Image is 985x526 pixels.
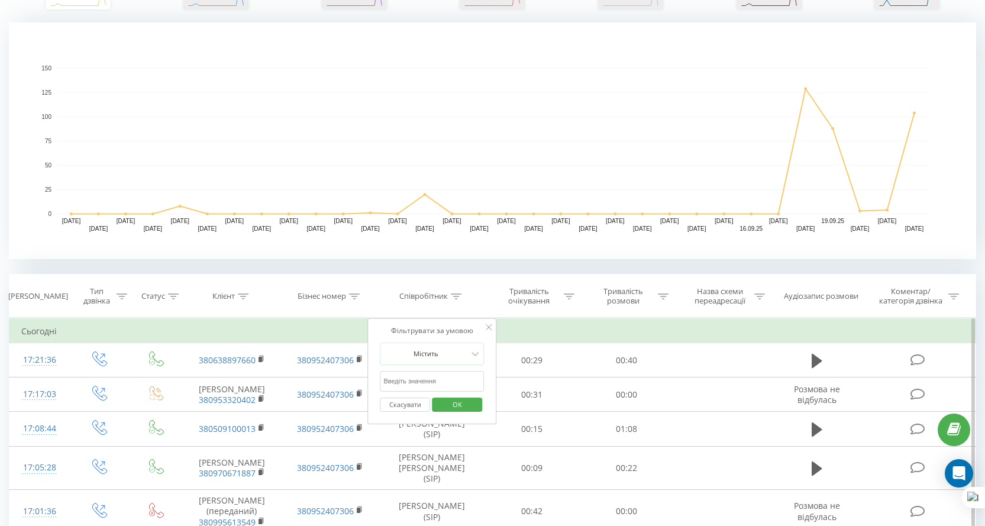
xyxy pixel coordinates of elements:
[551,218,570,224] text: [DATE]
[606,218,625,224] text: [DATE]
[199,354,256,366] a: 380638897660
[432,398,482,412] button: OK
[660,218,679,224] text: [DATE]
[485,412,579,446] td: 00:15
[796,225,815,232] text: [DATE]
[45,162,52,169] text: 50
[794,383,840,405] span: Розмова не відбулась
[89,225,108,232] text: [DATE]
[579,412,674,446] td: 01:08
[80,286,113,306] div: Тип дзвінка
[715,218,734,224] text: [DATE]
[379,412,485,446] td: [PERSON_NAME] (SIP)
[633,225,652,232] text: [DATE]
[198,225,217,232] text: [DATE]
[485,446,579,490] td: 00:09
[380,325,484,337] div: Фільтрувати за умовою
[524,225,543,232] text: [DATE]
[306,225,325,232] text: [DATE]
[497,218,516,224] text: [DATE]
[297,423,354,434] a: 380952407306
[851,225,870,232] text: [DATE]
[441,395,474,414] span: OK
[579,343,674,377] td: 00:40
[485,377,579,412] td: 00:31
[334,218,353,224] text: [DATE]
[117,218,135,224] text: [DATE]
[141,292,165,302] div: Статус
[297,505,354,517] a: 380952407306
[9,22,976,259] svg: A chart.
[183,446,281,490] td: [PERSON_NAME]
[199,423,256,434] a: 380509100013
[48,211,51,217] text: 0
[45,138,52,144] text: 75
[225,218,244,224] text: [DATE]
[905,225,924,232] text: [DATE]
[769,218,788,224] text: [DATE]
[212,292,235,302] div: Клієнт
[579,225,598,232] text: [DATE]
[297,354,354,366] a: 380952407306
[21,348,58,372] div: 17:21:36
[399,292,448,302] div: Співробітник
[8,292,68,302] div: [PERSON_NAME]
[380,398,430,412] button: Скасувати
[876,286,945,306] div: Коментар/категорія дзвінка
[498,286,561,306] div: Тривалість очікування
[878,218,897,224] text: [DATE]
[579,446,674,490] td: 00:22
[688,286,751,306] div: Назва схеми переадресації
[361,225,380,232] text: [DATE]
[199,394,256,405] a: 380953320402
[21,500,58,523] div: 17:01:36
[579,377,674,412] td: 00:00
[279,218,298,224] text: [DATE]
[21,383,58,406] div: 17:17:03
[45,186,52,193] text: 25
[379,446,485,490] td: [PERSON_NAME] [PERSON_NAME] (SIP)
[62,218,81,224] text: [DATE]
[470,225,489,232] text: [DATE]
[388,218,407,224] text: [DATE]
[21,456,58,479] div: 17:05:28
[171,218,190,224] text: [DATE]
[297,389,354,400] a: 380952407306
[253,225,272,232] text: [DATE]
[592,286,655,306] div: Тривалість розмови
[41,65,51,72] text: 150
[784,292,858,302] div: Аудіозапис розмови
[443,218,461,224] text: [DATE]
[415,225,434,232] text: [DATE]
[298,292,346,302] div: Бізнес номер
[297,462,354,473] a: 380952407306
[380,371,484,392] input: Введіть значення
[9,320,976,343] td: Сьогодні
[144,225,163,232] text: [DATE]
[739,225,763,232] text: 16.09.25
[183,377,281,412] td: [PERSON_NAME]
[41,89,51,96] text: 125
[821,218,844,224] text: 19.09.25
[485,343,579,377] td: 00:29
[21,417,58,440] div: 17:08:44
[199,467,256,479] a: 380970671887
[41,114,51,120] text: 100
[945,459,973,488] div: Open Intercom Messenger
[794,500,840,522] span: Розмова не відбулась
[687,225,706,232] text: [DATE]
